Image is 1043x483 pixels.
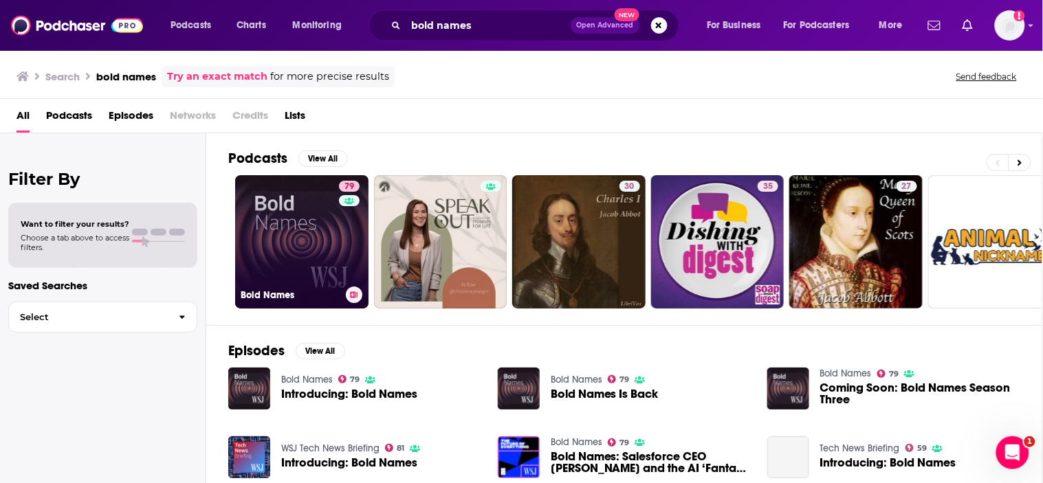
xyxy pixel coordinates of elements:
span: New [615,8,639,21]
span: 1 [1024,436,1035,447]
button: Open AdvancedNew [571,17,640,34]
a: Bold Names [820,368,872,379]
span: 79 [889,371,899,377]
a: 27 [789,175,923,308]
img: Introducing: Bold Names [228,368,270,409]
img: User Profile [995,10,1025,41]
button: View All [296,343,345,359]
p: Saved Searches [8,279,197,292]
h2: Podcasts [228,150,287,167]
span: 81 [397,445,404,451]
span: 79 [619,440,629,446]
input: Search podcasts, credits, & more... [406,14,571,36]
span: Logged in as ABolliger [995,10,1025,41]
a: Bold Names: Salesforce CEO Marc Benioff and the AI ‘Fantasy Land’ [551,451,751,474]
span: Credits [232,104,268,133]
span: 27 [902,180,912,194]
a: 81 [385,444,405,452]
img: Podchaser - Follow, Share and Rate Podcasts [11,12,143,38]
a: 79 [608,438,630,447]
h3: Search [45,70,80,83]
a: 79 [877,370,899,378]
a: Podcasts [46,104,92,133]
h2: Filter By [8,169,197,189]
span: 30 [625,180,635,194]
a: Try an exact match [167,69,267,85]
span: More [879,16,903,35]
a: 30 [512,175,646,308]
a: Coming Soon: Bold Names Season Three [820,382,1020,405]
span: 79 [619,377,629,383]
span: Monitoring [293,16,342,35]
a: Tech News Briefing [820,442,900,454]
a: Bold Names [551,374,602,385]
a: All [17,104,30,133]
button: open menu [697,14,778,36]
a: 79Bold Names [235,175,369,308]
span: 59 [917,445,927,451]
a: Introducing: Bold Names [820,457,956,469]
a: Bold Names [551,436,602,448]
span: Open Advanced [577,22,634,29]
h3: Bold Names [241,289,340,301]
button: open menu [283,14,360,36]
a: 79 [608,375,630,383]
a: 35 [651,175,784,308]
button: Show profile menu [995,10,1025,41]
button: open menu [161,14,229,36]
span: For Business [707,16,761,35]
a: 27 [897,181,917,192]
span: Podcasts [171,16,211,35]
img: Bold Names: Salesforce CEO Marc Benioff and the AI ‘Fantasy Land’ [498,436,540,478]
span: Choose a tab above to access filters. [21,233,129,252]
a: 35 [758,181,778,192]
img: Introducing: Bold Names [228,436,270,478]
a: 59 [905,444,927,452]
a: Introducing: Bold Names [281,388,417,400]
a: Show notifications dropdown [957,14,978,37]
span: 79 [350,377,360,383]
a: Bold Names Is Back [551,388,659,400]
iframe: Intercom live chat [996,436,1029,469]
span: for more precise results [270,69,389,85]
button: open menu [775,14,870,36]
span: For Podcasters [784,16,850,35]
a: Episodes [109,104,153,133]
span: Bold Names: Salesforce CEO [PERSON_NAME] and the AI ‘Fantasy Land’ [551,451,751,474]
a: Bold Names [281,374,333,385]
span: Charts [237,16,266,35]
span: 35 [763,180,773,194]
button: Select [8,302,197,333]
a: Lists [285,104,305,133]
img: Coming Soon: Bold Names Season Three [767,368,809,409]
h2: Episodes [228,342,285,359]
a: 79 [338,375,360,383]
button: Send feedback [952,71,1021,82]
span: 79 [344,180,354,194]
div: Search podcasts, credits, & more... [382,10,692,41]
a: WSJ Tech News Briefing [281,442,380,454]
a: PodcastsView All [228,150,348,167]
a: Introducing: Bold Names [281,457,417,469]
span: Networks [170,104,216,133]
a: 30 [619,181,640,192]
img: Bold Names Is Back [498,368,540,409]
a: EpisodesView All [228,342,345,359]
svg: Add a profile image [1014,10,1025,21]
span: Select [9,313,168,322]
span: Want to filter your results? [21,219,129,229]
